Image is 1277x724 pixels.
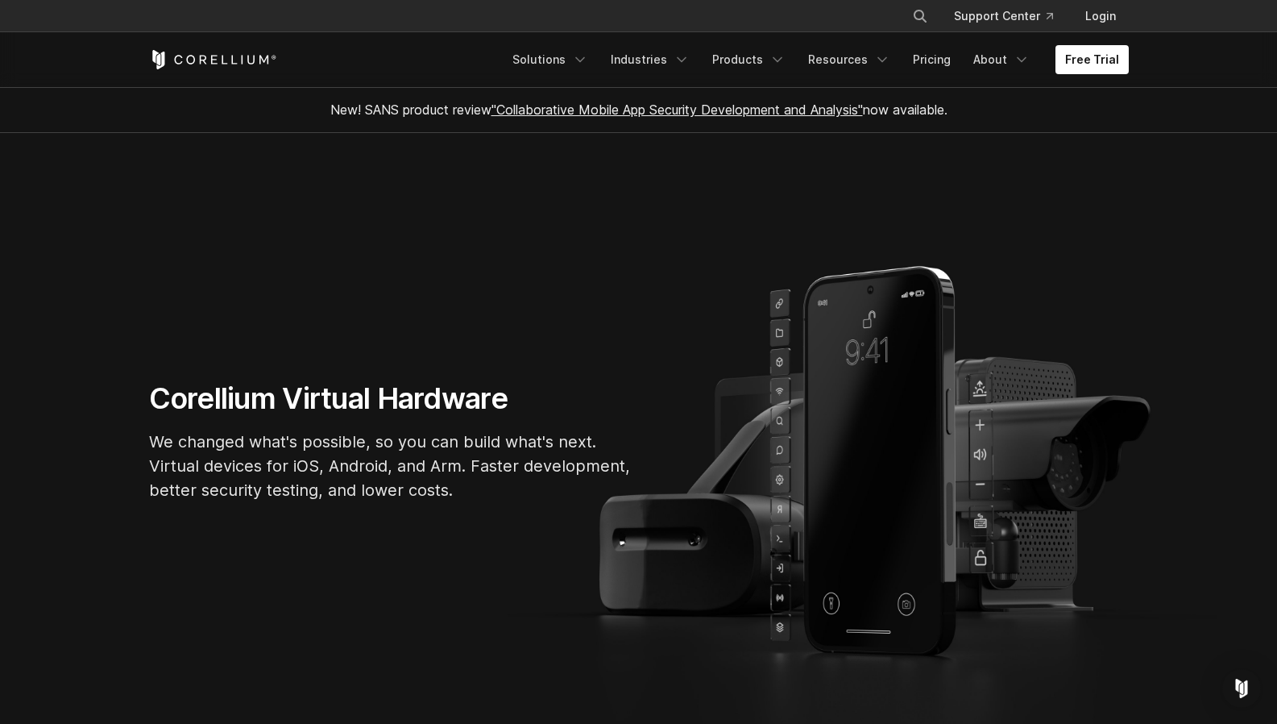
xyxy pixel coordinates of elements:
[893,2,1129,31] div: Navigation Menu
[491,102,863,118] a: "Collaborative Mobile App Security Development and Analysis"
[149,50,277,69] a: Corellium Home
[1055,45,1129,74] a: Free Trial
[798,45,900,74] a: Resources
[1072,2,1129,31] a: Login
[149,381,632,417] h1: Corellium Virtual Hardware
[903,45,960,74] a: Pricing
[503,45,598,74] a: Solutions
[601,45,699,74] a: Industries
[1222,669,1261,708] div: Open Intercom Messenger
[503,45,1129,74] div: Navigation Menu
[964,45,1039,74] a: About
[941,2,1066,31] a: Support Center
[703,45,795,74] a: Products
[906,2,935,31] button: Search
[149,430,632,502] p: We changed what's possible, so you can build what's next. Virtual devices for iOS, Android, and A...
[330,102,947,118] span: New! SANS product review now available.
